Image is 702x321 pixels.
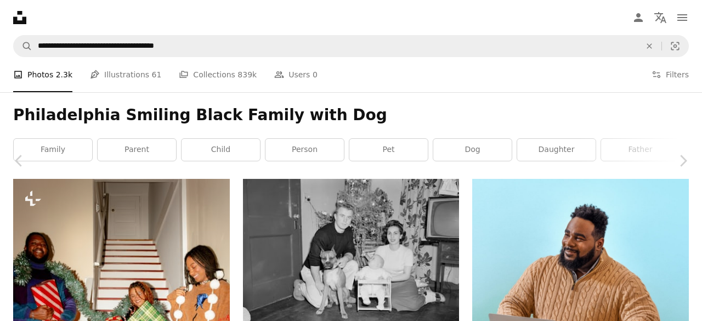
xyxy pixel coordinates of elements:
[652,57,689,92] button: Filters
[664,108,702,213] a: Next
[671,7,693,29] button: Menu
[662,36,688,57] button: Visual search
[179,57,257,92] a: Collections 839k
[349,139,428,161] a: pet
[13,35,689,57] form: Find visuals sitewide
[649,7,671,29] button: Language
[243,261,460,271] a: grayscale photo of boy sitting beside dog on floor
[13,11,26,24] a: Home — Unsplash
[601,139,680,161] a: father
[152,69,162,81] span: 61
[265,139,344,161] a: person
[98,139,176,161] a: parent
[90,57,161,92] a: Illustrations 61
[13,105,689,125] h1: Philadelphia Smiling Black Family with Dog
[637,36,661,57] button: Clear
[182,139,260,161] a: child
[274,57,318,92] a: Users 0
[14,139,92,161] a: family
[517,139,596,161] a: daughter
[313,69,318,81] span: 0
[237,69,257,81] span: 839k
[14,36,32,57] button: Search Unsplash
[627,7,649,29] a: Log in / Sign up
[433,139,512,161] a: dog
